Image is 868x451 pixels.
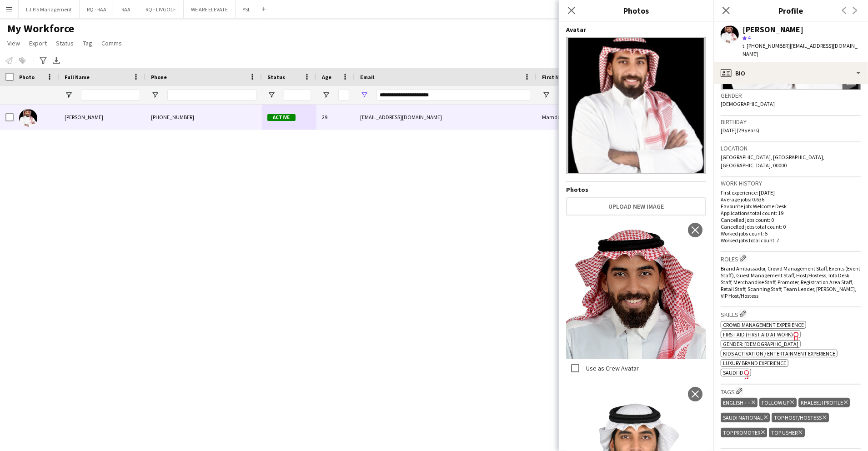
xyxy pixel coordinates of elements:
input: Phone Filter Input [167,90,256,100]
p: First experience: [DATE] [721,189,861,196]
div: ENGLISH ++ [721,398,758,407]
div: TOP HOST/HOSTESS [772,413,828,422]
span: First Name [542,74,570,80]
span: [GEOGRAPHIC_DATA], [GEOGRAPHIC_DATA], [GEOGRAPHIC_DATA], 00000 [721,154,824,169]
span: View [7,39,20,47]
h3: Photos [559,5,713,16]
button: YSL [236,0,258,18]
app-action-btn: Advanced filters [38,55,49,66]
div: [EMAIL_ADDRESS][DOMAIN_NAME] [355,105,537,130]
button: Open Filter Menu [151,91,159,99]
h3: Profile [713,5,868,16]
a: Status [52,37,77,49]
p: Average jobs: 0.636 [721,196,861,203]
button: Open Filter Menu [542,91,550,99]
img: Mamdouh Aljefri [19,109,37,127]
button: Open Filter Menu [267,91,276,99]
div: [PERSON_NAME] [743,25,803,34]
div: Bio [713,62,868,84]
h3: Roles [721,254,861,263]
p: Cancelled jobs count: 0 [721,216,861,223]
h3: Work history [721,179,861,187]
img: Crew avatar [566,37,706,174]
span: [DATE] (29 years) [721,127,759,134]
span: Status [267,74,285,80]
div: TOP PROMOTER [721,428,767,437]
span: 4 [748,34,751,41]
p: Worked jobs count: 5 [721,230,861,237]
h4: Photos [566,185,706,194]
p: Cancelled jobs total count: 0 [721,223,861,230]
button: Open Filter Menu [65,91,73,99]
span: Crowd management experience [723,321,804,328]
h3: Tags [721,386,861,396]
span: First Aid (First Aid At Work) [723,331,793,338]
span: Status [56,39,74,47]
p: Worked jobs total count: 7 [721,237,861,244]
a: Comms [98,37,125,49]
span: Gender: [DEMOGRAPHIC_DATA] [723,341,798,347]
button: Open Filter Menu [322,91,330,99]
span: My Workforce [7,22,74,35]
button: RAA [114,0,138,18]
span: Kids activation / Entertainment experience [723,350,835,357]
span: Export [29,39,47,47]
input: Status Filter Input [284,90,311,100]
span: [DEMOGRAPHIC_DATA] [721,100,775,107]
h3: Skills [721,309,861,319]
a: Tag [79,37,96,49]
span: Photo [19,74,35,80]
label: Use as Crew Avatar [584,364,639,372]
h3: Location [721,144,861,152]
button: Open Filter Menu [360,91,368,99]
button: RQ - LIVGOLF [138,0,184,18]
span: [PERSON_NAME] [65,114,103,120]
div: 29 [316,105,355,130]
div: TOP USHER [769,428,804,437]
input: Full Name Filter Input [81,90,140,100]
input: First Name Filter Input [558,90,581,100]
div: SAUDI NATIONAL [721,413,770,422]
span: Luxury brand experience [723,360,786,366]
span: Age [322,74,331,80]
h4: Avatar [566,25,706,34]
button: L.I.P.S Management [19,0,80,18]
input: Age Filter Input [338,90,349,100]
span: Full Name [65,74,90,80]
span: Tag [83,39,92,47]
span: Brand Ambassador, Crowd Management Staff, Events (Event Staff), Guest Management Staff, Host/Host... [721,265,860,299]
span: Comms [101,39,122,47]
p: Applications total count: 19 [721,210,861,216]
div: Mamdouh [537,105,587,130]
button: RQ - RAA [80,0,114,18]
h3: Birthday [721,118,861,126]
span: | [EMAIL_ADDRESS][DOMAIN_NAME] [743,42,858,57]
div: FOLLOW UP [759,398,796,407]
button: WE ARE ELEVATE [184,0,236,18]
p: Favourite job: Welcome Desk [721,203,861,210]
h3: Gender [721,91,861,100]
img: Crew photo 968754 [566,219,706,359]
span: t. [PHONE_NUMBER] [743,42,790,49]
a: View [4,37,24,49]
span: Phone [151,74,167,80]
div: KHALEEJI PROFILE [798,398,850,407]
a: Export [25,37,50,49]
div: [PHONE_NUMBER] [146,105,262,130]
input: Email Filter Input [376,90,531,100]
span: Email [360,74,375,80]
span: Active [267,114,296,121]
app-action-btn: Export XLSX [51,55,62,66]
span: SAUDI ID [723,369,743,376]
button: Upload new image [566,197,706,215]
